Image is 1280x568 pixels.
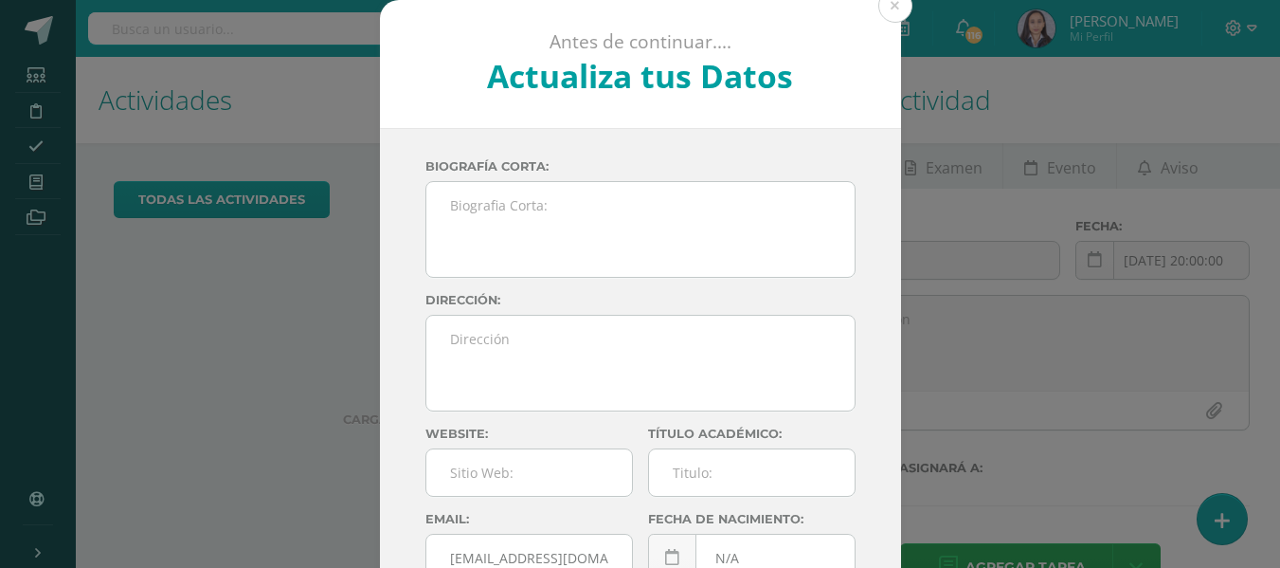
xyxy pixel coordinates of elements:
[425,512,633,526] label: Email:
[425,427,633,441] label: Website:
[425,293,856,307] label: Dirección:
[426,449,632,496] input: Sitio Web:
[648,427,856,441] label: Título académico:
[648,512,856,526] label: Fecha de nacimiento:
[430,30,850,54] p: Antes de continuar....
[649,449,855,496] input: Titulo:
[430,54,850,98] h2: Actualiza tus Datos
[425,159,856,174] label: Biografía corta:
